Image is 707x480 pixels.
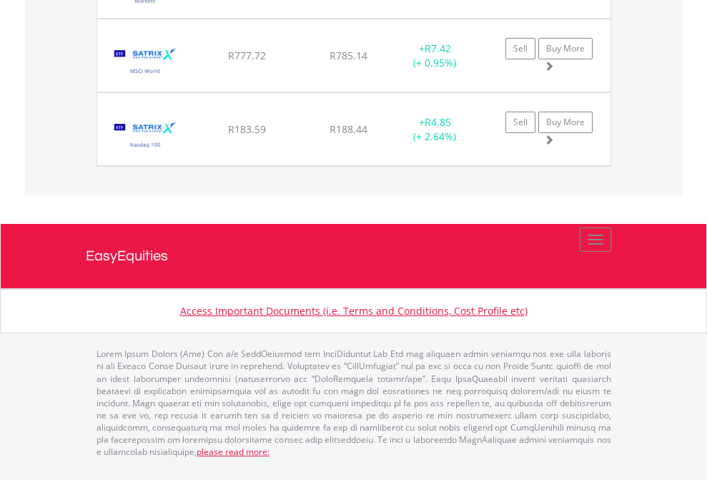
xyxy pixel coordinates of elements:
div: + (+ 2.64%) [390,115,480,144]
span: R777.72 [228,49,266,62]
img: TFSA.STXWDM.png [104,37,187,88]
a: Buy More [538,112,593,133]
a: Sell [505,112,535,133]
a: EasyEquities [86,224,622,288]
span: R785.14 [330,49,367,62]
a: Access Important Documents (i.e. Terms and Conditions, Cost Profile etc) [180,304,528,318]
a: Sell [505,38,535,59]
span: R4.85 [425,115,451,129]
span: R183.59 [228,122,266,136]
span: R188.44 [330,122,367,136]
p: Lorem Ipsum Dolors (Ame) Con a/e SeddOeiusmod tem InciDiduntut Lab Etd mag aliquaen admin veniamq... [97,348,611,458]
img: TFSA.STXNDQ.png [104,111,187,162]
a: please read more: [197,446,270,458]
div: + (+ 0.95%) [390,41,480,70]
span: R7.42 [425,41,451,55]
a: Buy More [538,38,593,59]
